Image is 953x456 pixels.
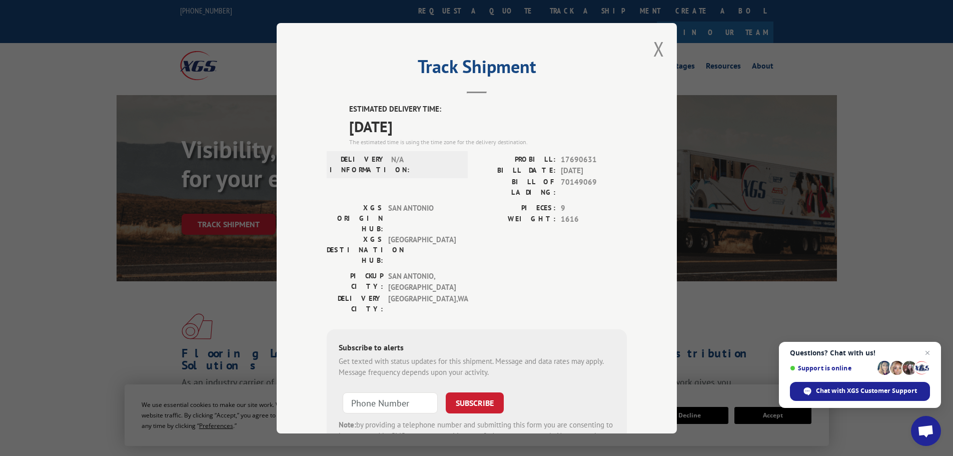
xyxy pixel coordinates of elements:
label: ESTIMATED DELIVERY TIME: [349,104,627,115]
div: The estimated time is using the time zone for the delivery destination. [349,137,627,146]
span: N/A [391,154,459,175]
label: DELIVERY INFORMATION: [330,154,386,175]
span: [DATE] [561,165,627,177]
label: XGS DESTINATION HUB: [327,234,383,265]
div: by providing a telephone number and submitting this form you are consenting to be contacted by SM... [339,419,615,453]
span: Chat with XGS Customer Support [816,386,917,395]
span: 70149069 [561,176,627,197]
label: PIECES: [477,202,556,214]
button: Close modal [653,36,664,62]
label: BILL DATE: [477,165,556,177]
label: DELIVERY CITY: [327,293,383,314]
strong: Note: [339,419,356,429]
label: XGS ORIGIN HUB: [327,202,383,234]
span: SAN ANTONIO , [GEOGRAPHIC_DATA] [388,270,456,293]
span: 1616 [561,214,627,225]
label: PICKUP CITY: [327,270,383,293]
div: Chat with XGS Customer Support [790,382,930,401]
span: Close chat [921,347,933,359]
label: BILL OF LADING: [477,176,556,197]
span: 9 [561,202,627,214]
span: Support is online [790,364,874,372]
input: Phone Number [343,392,438,413]
button: SUBSCRIBE [446,392,504,413]
div: Subscribe to alerts [339,341,615,355]
div: Get texted with status updates for this shipment. Message and data rates may apply. Message frequ... [339,355,615,378]
span: Questions? Chat with us! [790,349,930,357]
label: PROBILL: [477,154,556,165]
h2: Track Shipment [327,60,627,79]
label: WEIGHT: [477,214,556,225]
div: Open chat [911,416,941,446]
span: 17690631 [561,154,627,165]
span: [GEOGRAPHIC_DATA] , WA [388,293,456,314]
span: [DATE] [349,115,627,137]
span: SAN ANTONIO [388,202,456,234]
span: [GEOGRAPHIC_DATA] [388,234,456,265]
